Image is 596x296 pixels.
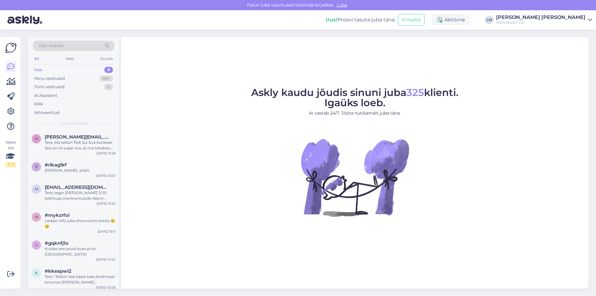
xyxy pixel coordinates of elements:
div: [DATE] 13:23 [97,201,115,206]
span: margit.valdmann@gmail.com [45,134,109,140]
div: Tiimi vestlused [34,84,65,90]
div: Proovi tasuta juba täna: [326,16,395,24]
div: 8 [104,67,113,73]
span: g [35,243,38,247]
span: Askly kaudu jõudis sinuni juba klienti. Igaüks loeb. [251,86,458,109]
span: #mykzrfoi [45,212,70,218]
img: Askly Logo [5,42,17,54]
span: m [35,187,38,191]
span: marikatapasia@gmail.com [45,184,109,190]
span: m [35,136,38,141]
img: No Chat active [299,121,411,233]
a: [PERSON_NAME] [PERSON_NAME]Apocalypto OÜ [496,15,592,25]
span: #kkeapwi2 [45,268,71,274]
span: k [35,271,38,275]
div: 0 [104,84,113,90]
div: Uus [34,67,42,73]
span: 325 [406,86,424,98]
span: r [35,164,38,169]
div: Vaata siia [5,139,16,167]
div: Socials [99,55,114,63]
b: Uus! [326,17,337,23]
div: Aktiivne [432,14,470,25]
div: Apocalypto OÜ [496,20,585,25]
div: [DATE] 14:52 [96,257,115,262]
span: Uued vestlused [59,121,88,126]
span: Otsi kliente [38,43,63,49]
div: Arhiveeritud [34,110,60,116]
span: m [35,215,38,219]
div: Minu vestlused [34,75,65,82]
span: Luba [335,2,349,8]
div: Kuidas teie pood avatud on [GEOGRAPHIC_DATA] [45,246,115,257]
div: [PERSON_NAME] [PERSON_NAME] [496,15,585,20]
p: AI vastab 24/7. Tööta nutikamalt juba täna. [251,110,458,116]
div: Kõik [34,101,43,107]
div: Tere ! Tellisin teie käest kaks brishmaki kimonot [PERSON_NAME] [PERSON_NAME] eile. Võite need üh... [45,274,115,285]
span: #gqknfj1o [45,240,69,246]
div: LM [485,16,494,24]
span: #rlkag9rf [45,162,67,168]
div: Tere, tegin [PERSON_NAME] 21.10 tellimuse meriinomütsile Warm Taupe, kas saaksin selle ümber vahe... [45,190,115,201]
div: [DATE] 10:01 [97,173,115,178]
div: 2 / 3 [5,162,16,167]
div: [DATE] 10:06 [96,285,115,290]
div: All [33,55,40,63]
div: [DATE] 16:11 [98,229,115,234]
div: Leidain info juba showroomi kohta 😊😊 [45,218,115,229]
div: Tere, Ma tellisin Teilt Sui Ava kotikese. See on nii super ilus, et ma tahaksin tellida ühe veel,... [45,140,115,151]
div: AI Assistent [34,93,57,99]
div: [PERSON_NAME], aitäh! [45,168,115,173]
div: Web [64,55,75,63]
div: 99+ [100,75,113,82]
button: Emailid [398,14,425,26]
div: [DATE] 15:28 [97,151,115,156]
